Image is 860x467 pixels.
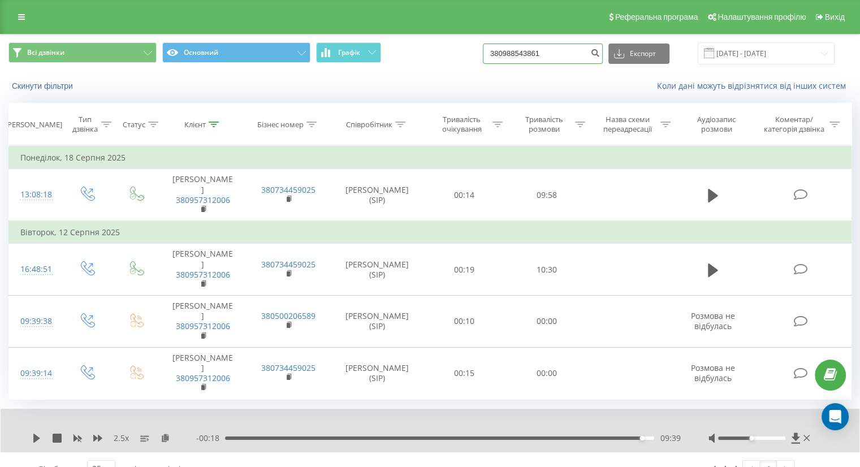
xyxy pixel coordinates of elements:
[691,310,735,331] span: Розмова не відбулась
[261,310,316,321] a: 380500206589
[684,115,750,134] div: Аудіозапис розмови
[261,259,316,270] a: 380734459025
[505,347,587,399] td: 00:00
[160,244,245,296] td: [PERSON_NAME]
[338,49,360,57] span: Графік
[505,169,587,221] td: 09:58
[505,296,587,348] td: 00:00
[196,433,225,444] span: - 00:18
[257,120,304,129] div: Бізнес номер
[160,347,245,399] td: [PERSON_NAME]
[423,244,505,296] td: 00:19
[331,296,423,348] td: [PERSON_NAME] (SIP)
[331,244,423,296] td: [PERSON_NAME] (SIP)
[261,184,316,195] a: 380734459025
[5,120,62,129] div: [PERSON_NAME]
[331,169,423,221] td: [PERSON_NAME] (SIP)
[160,169,245,221] td: [PERSON_NAME]
[71,115,98,134] div: Тип дзвінка
[825,12,845,21] span: Вихід
[162,42,310,63] button: Основний
[8,81,79,91] button: Скинути фільтри
[516,115,572,134] div: Тривалість розмови
[639,436,644,440] div: Accessibility label
[423,347,505,399] td: 00:15
[9,221,852,244] td: Вівторок, 12 Серпня 2025
[660,433,680,444] span: 09:39
[691,362,735,383] span: Розмова не відбулась
[331,347,423,399] td: [PERSON_NAME] (SIP)
[20,310,50,332] div: 09:39:38
[615,12,698,21] span: Реферальна програма
[8,42,157,63] button: Всі дзвінки
[434,115,490,134] div: Тривалість очікування
[9,146,852,169] td: Понеділок, 18 Серпня 2025
[423,296,505,348] td: 00:10
[176,269,230,280] a: 380957312006
[483,44,603,64] input: Пошук за номером
[760,115,827,134] div: Коментар/категорія дзвінка
[505,244,587,296] td: 10:30
[176,194,230,205] a: 380957312006
[20,362,50,384] div: 09:39:14
[184,120,206,129] div: Клієнт
[598,115,658,134] div: Назва схеми переадресації
[27,48,64,57] span: Всі дзвінки
[176,321,230,331] a: 380957312006
[346,120,392,129] div: Співробітник
[822,403,849,430] div: Open Intercom Messenger
[160,296,245,348] td: [PERSON_NAME]
[316,42,381,63] button: Графік
[657,80,852,91] a: Коли дані можуть відрізнятися вiд інших систем
[20,184,50,206] div: 13:08:18
[608,44,669,64] button: Експорт
[20,258,50,280] div: 16:48:51
[176,373,230,383] a: 380957312006
[123,120,145,129] div: Статус
[114,433,129,444] span: 2.5 x
[423,169,505,221] td: 00:14
[749,436,754,440] div: Accessibility label
[718,12,806,21] span: Налаштування профілю
[261,362,316,373] a: 380734459025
